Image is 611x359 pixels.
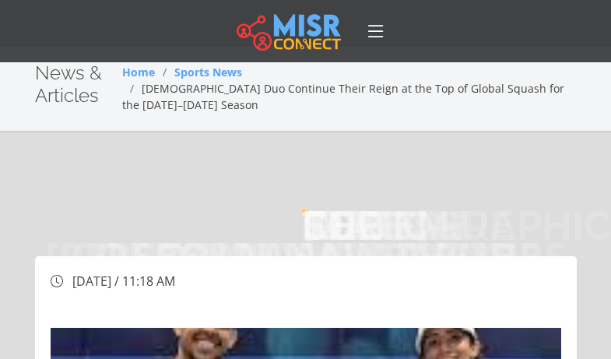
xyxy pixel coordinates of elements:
[35,62,102,107] span: News & Articles
[174,65,242,79] a: Sports News
[237,12,341,51] img: main.misr_connect
[122,81,564,112] span: [DEMOGRAPHIC_DATA] Duo Continue Their Reign at the Top of Global Squash for the [DATE]–[DATE] Season
[72,273,175,290] span: [DATE] / 11:18 AM
[122,65,155,79] a: Home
